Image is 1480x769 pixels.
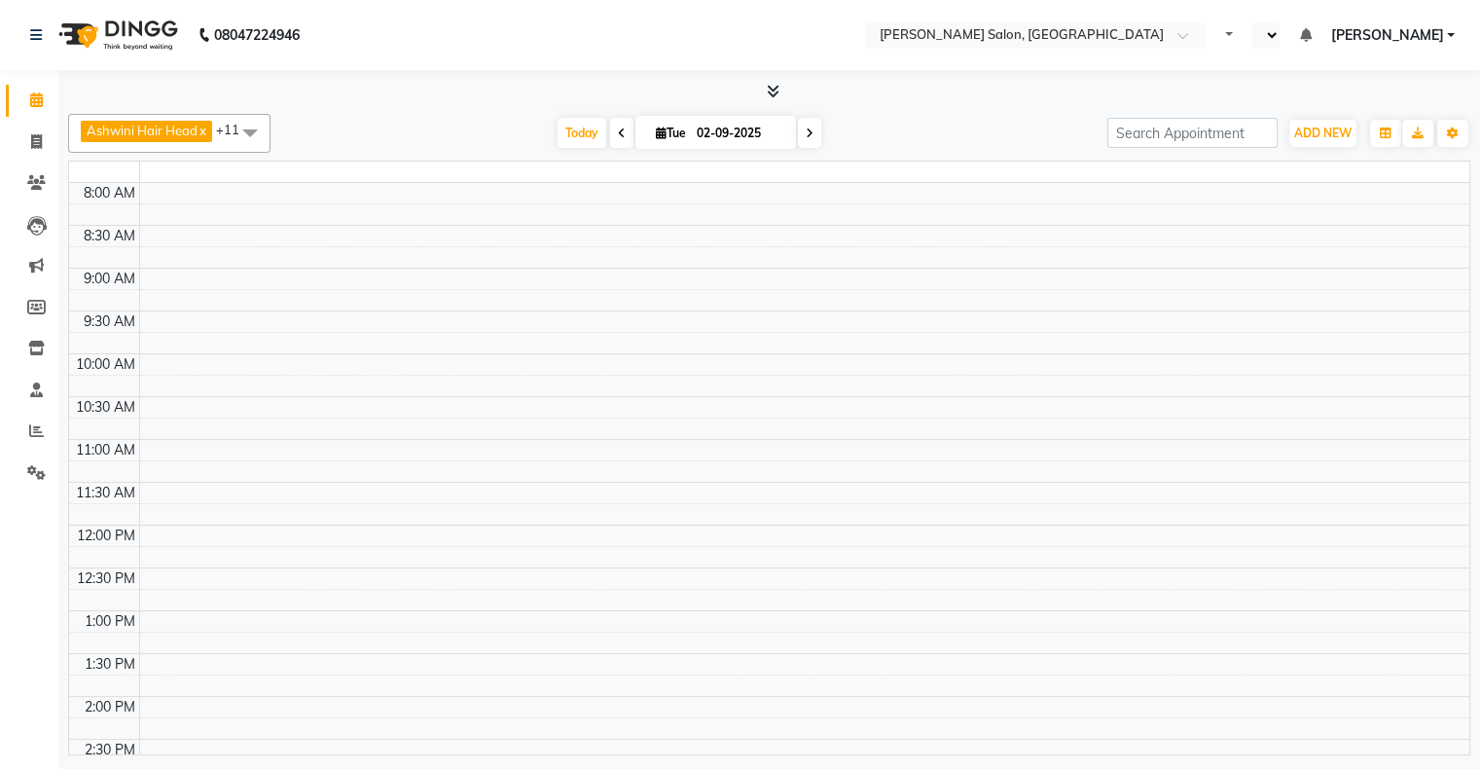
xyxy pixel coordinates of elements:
div: 1:30 PM [81,654,139,675]
div: 8:30 AM [80,226,139,246]
div: 10:30 AM [72,397,139,418]
div: 2:00 PM [81,697,139,717]
div: 11:30 AM [72,483,139,503]
input: 2025-09-02 [691,119,788,148]
div: 11:00 AM [72,440,139,460]
div: 9:30 AM [80,311,139,332]
div: 1:00 PM [81,611,139,632]
div: 2:30 PM [81,740,139,760]
span: [PERSON_NAME] [1330,25,1443,46]
div: 12:00 PM [73,526,139,546]
b: 08047224946 [214,8,300,62]
span: ADD NEW [1294,126,1352,140]
span: Tue [651,126,691,140]
span: +11 [216,122,254,137]
span: Ashwini Hair Head [87,123,198,138]
span: Today [558,118,606,148]
img: logo [50,8,183,62]
div: 9:00 AM [80,269,139,289]
input: Search Appointment [1107,118,1278,148]
div: 12:30 PM [73,568,139,589]
div: 8:00 AM [80,183,139,203]
button: ADD NEW [1289,120,1356,147]
div: 10:00 AM [72,354,139,375]
a: x [198,123,206,138]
